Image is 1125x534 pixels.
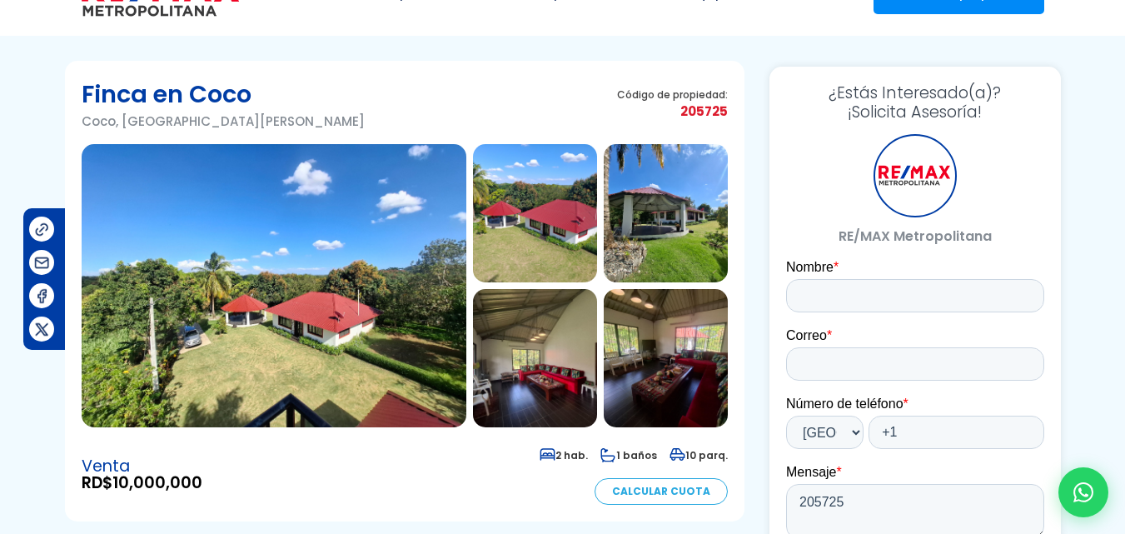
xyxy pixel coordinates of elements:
div: RE/MAX Metropolitana [874,134,957,217]
img: Compartir [33,287,51,305]
img: Compartir [33,221,51,238]
span: ¿Estás Interesado(a)? [786,83,1044,102]
span: Código de propiedad: [617,88,728,101]
p: Coco, [GEOGRAPHIC_DATA][PERSON_NAME] [82,111,365,132]
span: 10 parq. [670,448,728,462]
span: 1 baños [600,448,657,462]
img: Finca en Coco [473,289,597,427]
h3: ¡Solicita Asesoría! [786,83,1044,122]
span: 10,000,000 [112,472,202,494]
img: Finca en Coco [604,289,728,427]
p: RE/MAX Metropolitana [786,226,1044,247]
img: Finca en Coco [473,144,597,282]
img: Compartir [33,254,51,272]
img: Compartir [33,321,51,338]
img: Finca en Coco [82,144,466,427]
a: Calcular Cuota [595,478,728,505]
span: 2 hab. [540,448,588,462]
h1: Finca en Coco [82,77,365,111]
span: 205725 [617,101,728,122]
span: RD$ [82,475,202,492]
img: Finca en Coco [604,144,728,282]
span: Venta [82,458,202,475]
